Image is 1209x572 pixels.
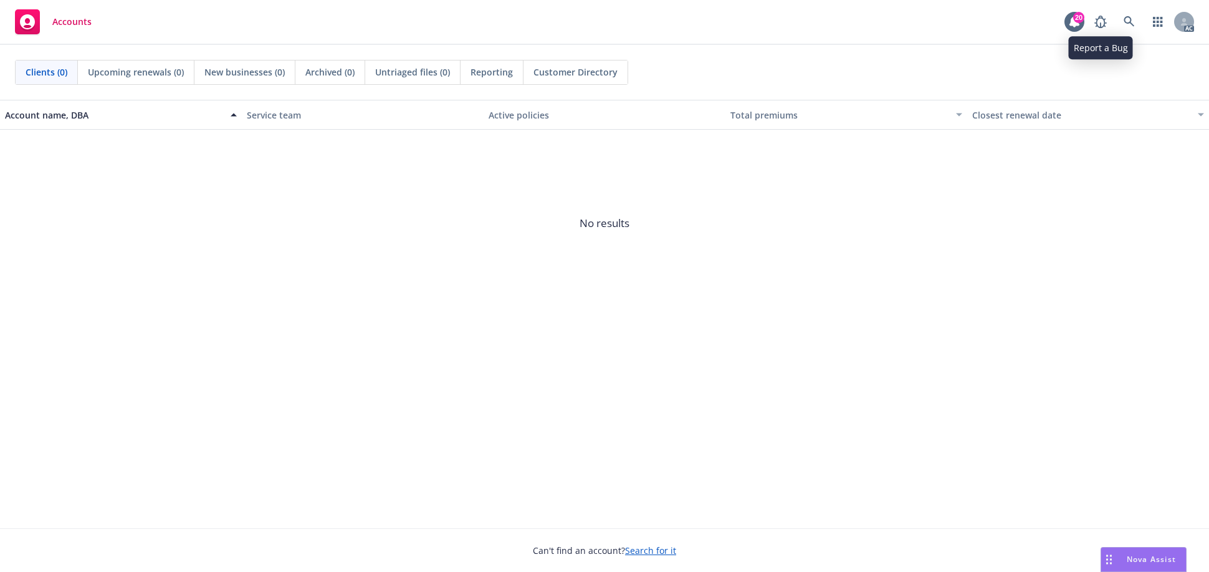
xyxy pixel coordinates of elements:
div: Service team [247,109,479,122]
button: Closest renewal date [967,100,1209,130]
button: Total premiums [725,100,967,130]
div: Drag to move [1101,548,1117,571]
a: Search for it [625,545,676,556]
div: Active policies [489,109,720,122]
a: Search [1117,9,1142,34]
span: Untriaged files (0) [375,65,450,79]
div: 20 [1073,12,1084,23]
button: Active policies [484,100,725,130]
button: Service team [242,100,484,130]
span: Archived (0) [305,65,355,79]
span: Customer Directory [533,65,618,79]
a: Report a Bug [1088,9,1113,34]
a: Accounts [10,4,97,39]
span: New businesses (0) [204,65,285,79]
div: Account name, DBA [5,109,223,122]
span: Clients (0) [26,65,67,79]
span: Reporting [471,65,513,79]
div: Closest renewal date [972,109,1190,122]
span: Accounts [52,17,92,27]
span: Nova Assist [1127,554,1176,565]
span: Upcoming renewals (0) [88,65,184,79]
div: Total premiums [730,109,949,122]
button: Nova Assist [1101,547,1187,572]
a: Switch app [1145,9,1170,34]
span: Can't find an account? [533,544,676,557]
